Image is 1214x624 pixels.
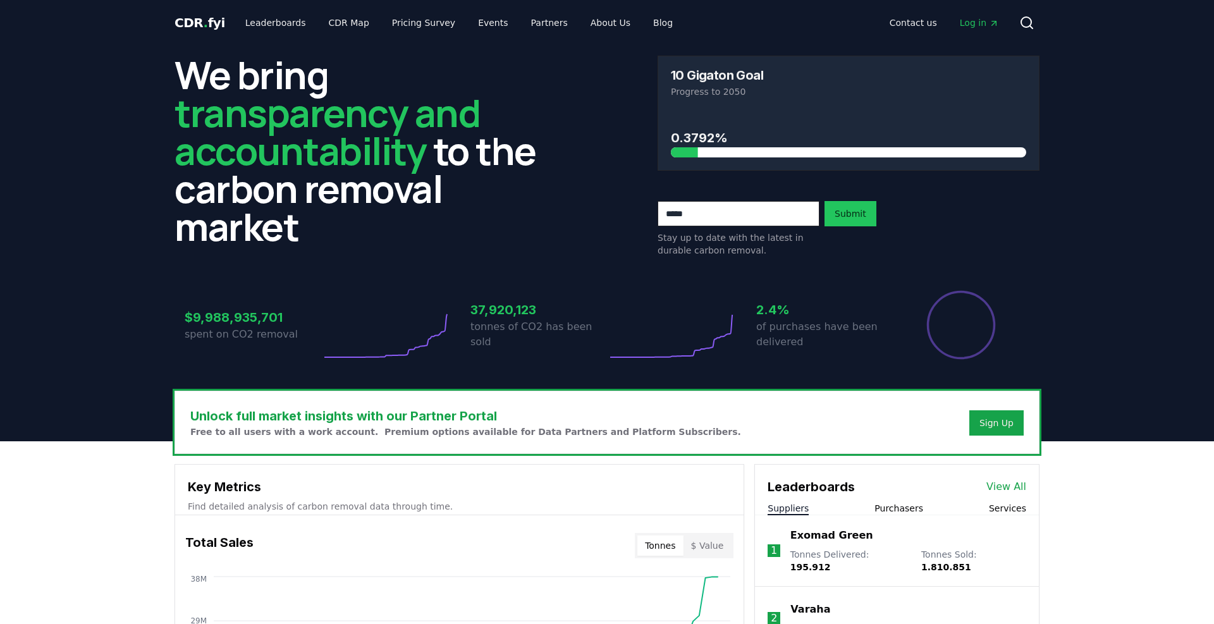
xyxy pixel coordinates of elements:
span: 195.912 [790,562,831,572]
h3: 10 Gigaton Goal [671,69,763,82]
button: Sign Up [969,410,1024,436]
p: Tonnes Delivered : [790,548,909,573]
span: Log in [960,16,999,29]
nav: Main [880,11,1009,34]
h3: 0.3792% [671,128,1026,147]
a: Exomad Green [790,528,873,543]
p: spent on CO2 removal [185,327,321,342]
div: Percentage of sales delivered [926,290,996,360]
p: Tonnes Sold : [921,548,1026,573]
p: Free to all users with a work account. Premium options available for Data Partners and Platform S... [190,425,741,438]
h3: Leaderboards [768,477,855,496]
a: View All [986,479,1026,494]
tspan: 38M [190,575,207,584]
a: CDR Map [319,11,379,34]
a: Leaderboards [235,11,316,34]
a: Partners [521,11,578,34]
h2: We bring to the carbon removal market [175,56,556,245]
span: CDR fyi [175,15,225,30]
button: Submit [825,201,876,226]
a: Blog [643,11,683,34]
p: 1 [771,543,777,558]
a: Sign Up [979,417,1014,429]
span: 1.810.851 [921,562,971,572]
h3: Total Sales [185,533,254,558]
p: tonnes of CO2 has been sold [470,319,607,350]
h3: $9,988,935,701 [185,308,321,327]
span: . [204,15,208,30]
a: About Us [580,11,641,34]
span: transparency and accountability [175,87,480,176]
h3: 2.4% [756,300,893,319]
h3: 37,920,123 [470,300,607,319]
h3: Unlock full market insights with our Partner Portal [190,407,741,425]
button: $ Value [684,535,732,556]
p: Progress to 2050 [671,85,1026,98]
button: Tonnes [637,535,683,556]
h3: Key Metrics [188,477,731,496]
a: Varaha [790,602,830,617]
p: Find detailed analysis of carbon removal data through time. [188,500,731,513]
nav: Main [235,11,683,34]
button: Services [989,502,1026,515]
p: Stay up to date with the latest in durable carbon removal. [658,231,819,257]
a: Contact us [880,11,947,34]
a: Events [468,11,518,34]
button: Suppliers [768,502,809,515]
button: Purchasers [874,502,923,515]
a: CDR.fyi [175,14,225,32]
a: Log in [950,11,1009,34]
a: Pricing Survey [382,11,465,34]
p: of purchases have been delivered [756,319,893,350]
